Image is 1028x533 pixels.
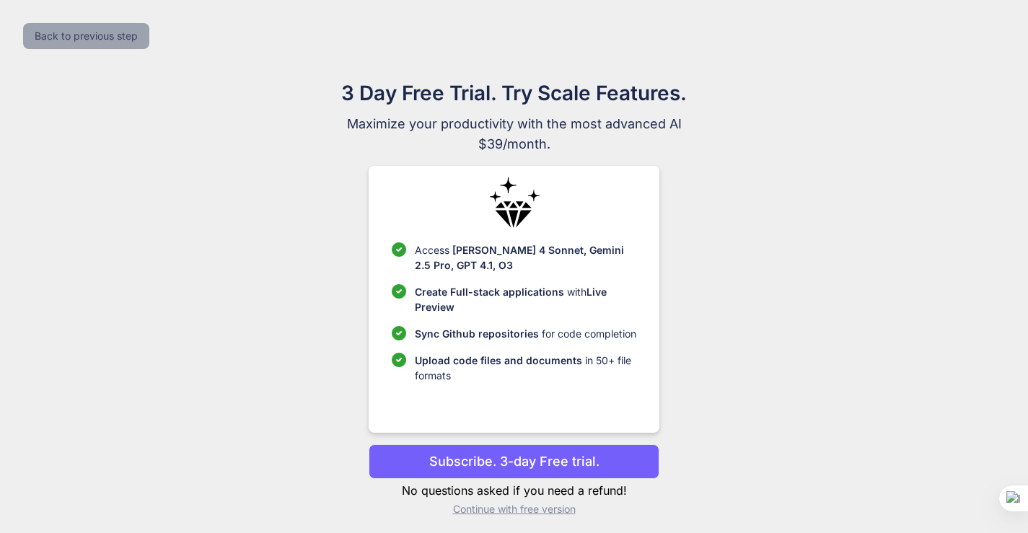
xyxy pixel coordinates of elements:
span: Create Full-stack applications [415,286,567,298]
span: [PERSON_NAME] 4 Sonnet, Gemini 2.5 Pro, GPT 4.1, O3 [415,244,624,271]
img: checklist [392,353,406,367]
button: Subscribe. 3-day Free trial. [369,444,659,479]
img: checklist [392,242,406,257]
span: $39/month. [272,134,757,154]
p: for code completion [415,326,636,341]
span: Maximize your productivity with the most advanced AI [272,114,757,134]
p: Access [415,242,636,273]
h1: 3 Day Free Trial. Try Scale Features. [272,78,757,108]
span: Sync Github repositories [415,327,539,340]
img: checklist [392,326,406,340]
p: with [415,284,636,314]
p: Continue with free version [369,502,659,516]
p: in 50+ file formats [415,353,636,383]
button: Back to previous step [23,23,149,49]
p: No questions asked if you need a refund! [369,482,659,499]
img: checklist [392,284,406,299]
span: Upload code files and documents [415,354,582,366]
p: Subscribe. 3-day Free trial. [429,451,599,471]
